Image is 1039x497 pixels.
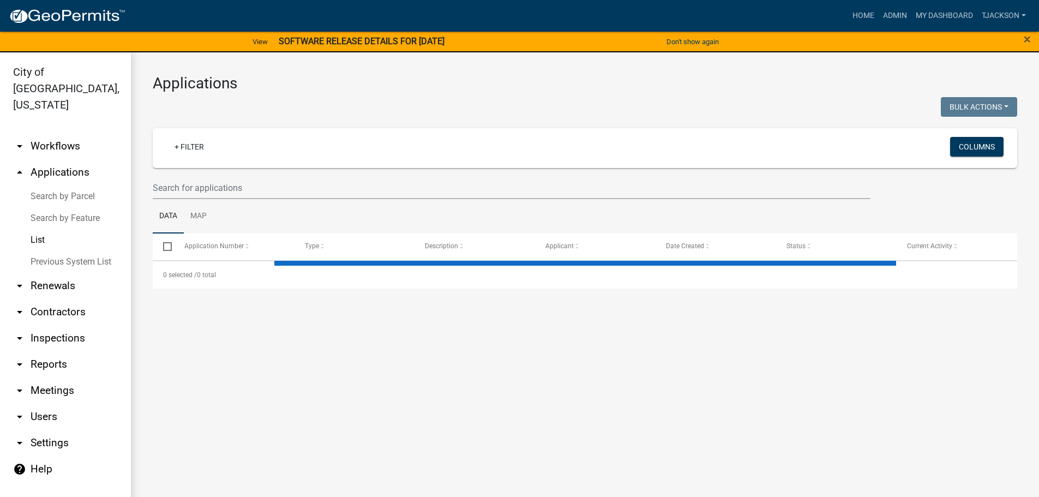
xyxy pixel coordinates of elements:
i: arrow_drop_down [13,384,26,397]
div: 0 total [153,261,1017,289]
button: Don't show again [662,33,723,51]
span: Date Created [666,242,704,250]
i: arrow_drop_down [13,358,26,371]
a: Map [184,199,213,234]
a: Data [153,199,184,234]
datatable-header-cell: Date Created [656,233,776,260]
button: Bulk Actions [941,97,1017,117]
span: Application Number [184,242,244,250]
a: TJackson [977,5,1030,26]
h3: Applications [153,74,1017,93]
span: Applicant [545,242,574,250]
strong: SOFTWARE RELEASE DETAILS FOR [DATE] [279,36,445,46]
datatable-header-cell: Current Activity [897,233,1017,260]
i: arrow_drop_down [13,436,26,450]
i: arrow_drop_down [13,279,26,292]
a: View [248,33,272,51]
i: arrow_drop_down [13,140,26,153]
span: Description [425,242,458,250]
span: Current Activity [907,242,952,250]
datatable-header-cell: Status [776,233,897,260]
i: arrow_drop_down [13,410,26,423]
datatable-header-cell: Type [294,233,415,260]
span: 0 selected / [163,271,197,279]
a: My Dashboard [911,5,977,26]
a: Home [848,5,879,26]
datatable-header-cell: Applicant [535,233,656,260]
datatable-header-cell: Description [415,233,535,260]
span: × [1024,32,1031,47]
button: Close [1024,33,1031,46]
button: Columns [950,137,1004,157]
span: Status [786,242,806,250]
a: + Filter [166,137,213,157]
i: arrow_drop_up [13,166,26,179]
a: Admin [879,5,911,26]
i: arrow_drop_down [13,306,26,319]
i: arrow_drop_down [13,332,26,345]
i: help [13,463,26,476]
datatable-header-cell: Select [153,233,173,260]
span: Type [305,242,319,250]
datatable-header-cell: Application Number [173,233,294,260]
input: Search for applications [153,177,870,199]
